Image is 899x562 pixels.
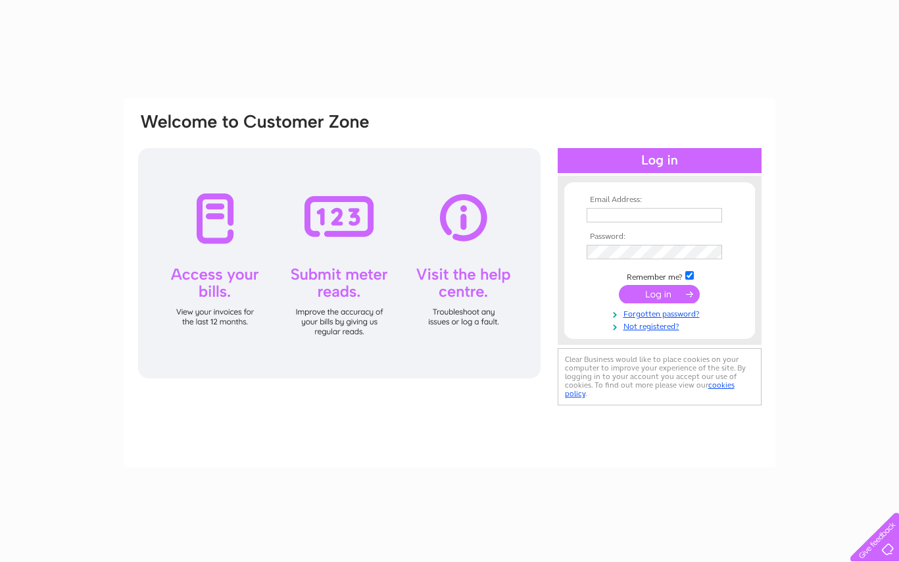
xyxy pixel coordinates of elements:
th: Email Address: [583,195,736,205]
a: Forgotten password? [587,307,736,319]
div: Clear Business would like to place cookies on your computer to improve your experience of the sit... [558,348,762,405]
a: cookies policy [565,380,735,398]
input: Submit [619,285,700,303]
th: Password: [583,232,736,242]
a: Not registered? [587,319,736,332]
td: Remember me? [583,269,736,282]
